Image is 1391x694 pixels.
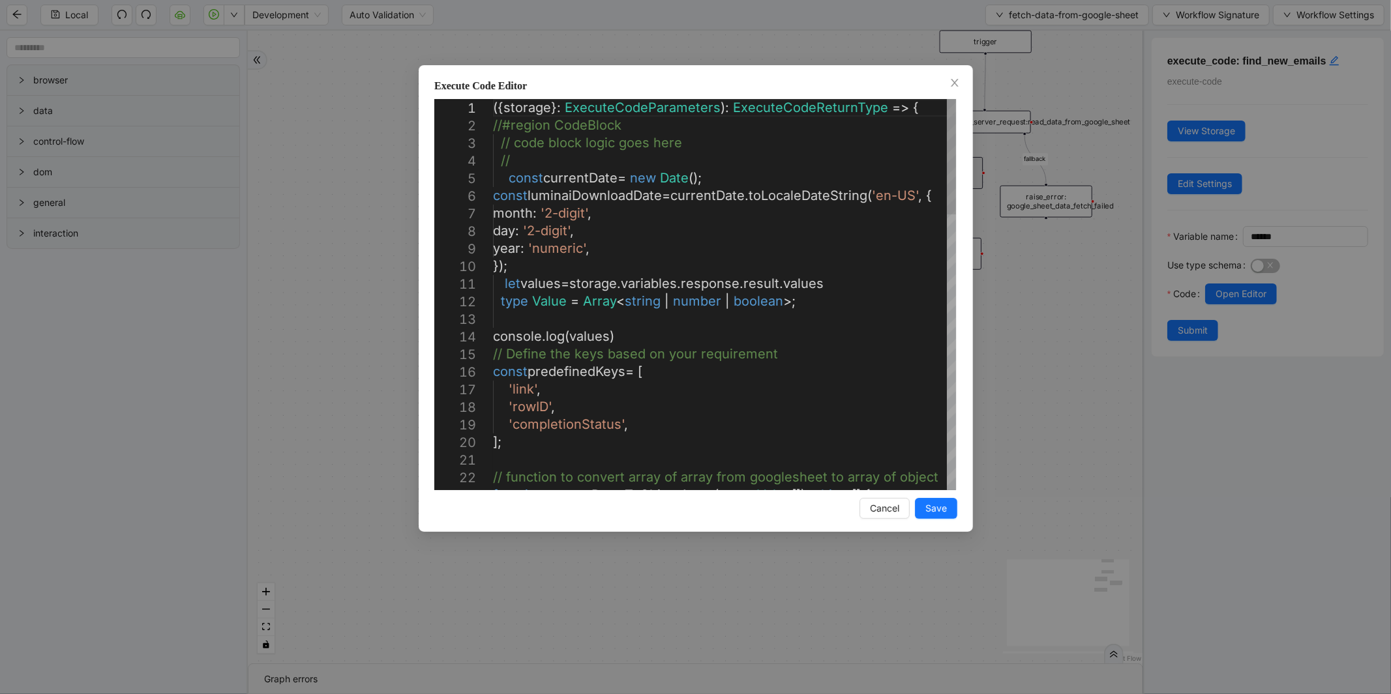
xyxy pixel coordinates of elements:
div: 15 [434,346,476,364]
div: 17 [434,381,476,399]
span: object [813,487,852,502]
div: 14 [434,328,476,346]
span: values [783,276,824,291]
span: rows [719,487,749,502]
div: 18 [434,399,476,416]
span: ExecuteCodeParameters [565,100,721,115]
span: >; [783,293,796,309]
button: Cancel [860,498,910,519]
span: let [505,276,520,291]
span: Cancel [870,501,899,515]
span: boolean [734,293,783,309]
span: < [616,293,625,309]
button: Close [948,76,962,91]
span: . [745,188,749,203]
span: year [493,240,520,256]
span: ]; [493,434,501,450]
span: Save [925,501,947,515]
span: , [586,240,590,256]
span: ): [721,100,729,115]
textarea: Editor content;Press Alt+F1 for Accessibility Options. [493,99,494,100]
span: predefinedKeys [528,364,625,379]
span: toLocaleDateString [749,188,867,203]
span: { [926,188,932,203]
span: convertRowsToObjectArray [544,487,714,502]
span: { [913,100,919,115]
span: = [618,170,626,186]
span: . [779,276,783,291]
span: = [561,276,569,291]
span: number [673,293,721,309]
span: . [617,276,621,291]
span: month [493,205,533,221]
div: 20 [434,434,476,452]
span: ) [610,328,614,344]
span: , [624,416,628,432]
span: currentDate [670,188,745,203]
span: , [588,205,591,221]
span: // code block logic goes here [501,135,682,151]
span: [ [638,364,642,379]
span: variables [621,276,677,291]
span: Date [660,170,689,186]
button: Save [915,498,957,519]
span: response [681,276,740,291]
span: , [918,188,922,203]
div: 9 [434,240,476,258]
span: ( [867,188,872,203]
span: = [571,293,579,309]
div: 7 [434,205,476,223]
span: ( [565,328,569,344]
span: : [533,205,537,221]
span: const [493,188,528,203]
div: 5 [434,170,476,188]
span: . [740,276,743,291]
span: '2-digit' [523,223,570,239]
span: 'completionStatus' [509,416,624,432]
span: }); [493,258,507,274]
span: = [662,188,670,203]
span: sheet to array of object [792,469,938,485]
span: // function to convert array of array from google [493,469,792,485]
div: Execute Code Editor [434,78,957,94]
div: 8 [434,223,476,240]
span: currentDate [543,170,618,186]
div: 23 [434,487,476,504]
div: 12 [434,293,476,311]
span: Value [532,293,567,309]
span: []): [792,487,809,502]
span: luminaiDownloadDate [528,188,662,203]
span: // Define the keys based on your requirement [493,346,778,362]
span: close [950,78,960,88]
span: [] [852,487,861,502]
span: function [493,487,544,502]
span: }: [551,100,561,115]
div: 22 [434,469,476,487]
div: 2 [434,117,476,135]
span: day [493,223,515,239]
div: 21 [434,452,476,469]
span: | [665,293,669,309]
span: ({ [493,100,503,115]
span: values [569,328,610,344]
span: = [625,364,634,379]
span: , [551,399,555,414]
span: result [743,276,779,291]
span: 'en-US' [872,188,918,203]
span: Value [757,487,792,502]
span: 'numeric' [528,240,586,256]
span: storage [569,276,617,291]
span: // [501,152,510,168]
span: . [677,276,681,291]
span: , [570,223,574,239]
span: const [493,364,528,379]
span: string [625,293,661,309]
span: : [520,240,524,256]
span: log [546,328,565,344]
span: (); [689,170,702,186]
span: ( [714,487,719,502]
span: | [725,293,730,309]
span: type [501,293,528,309]
span: { [865,487,871,502]
div: 6 [434,188,476,205]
